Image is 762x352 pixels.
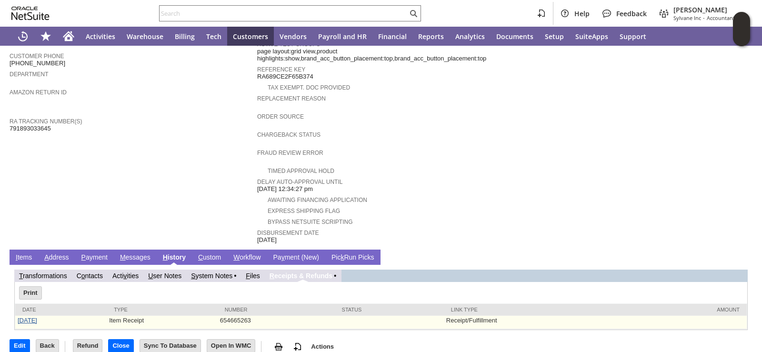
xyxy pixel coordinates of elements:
span: R [270,272,274,280]
input: Search [160,8,408,19]
svg: Search [408,8,419,19]
a: Support [614,27,652,46]
a: Reference Key [257,66,305,73]
span: W [233,253,240,261]
td: Receipt/Fulfillment [444,316,600,329]
a: Customers [227,27,274,46]
span: Setup [545,32,564,41]
span: Billing [175,32,195,41]
a: Reports [412,27,450,46]
iframe: Click here to launch Oracle Guided Learning Help Panel [733,12,750,46]
div: Status [342,307,437,312]
a: History [160,253,188,262]
svg: Shortcuts [40,30,51,42]
span: S [191,272,195,280]
div: Link Type [451,307,593,312]
a: User Notes [148,272,181,280]
span: Vendors [280,32,307,41]
div: Type [114,307,211,312]
a: Financial [372,27,412,46]
a: Activities [80,27,121,46]
span: v [123,272,127,280]
span: [DATE] 12:34:27 pm [257,185,313,193]
a: RA Tracking Number(s) [10,118,82,125]
a: Home [57,27,80,46]
input: Refund [73,340,102,352]
a: Tech [201,27,227,46]
a: Setup [539,27,570,46]
a: [DATE] [18,317,37,324]
div: Amount [607,307,740,312]
a: Replacement reason [257,95,326,102]
span: M [120,253,126,261]
input: Open In WMC [207,340,255,352]
input: Edit [10,340,30,352]
a: Department [10,71,49,78]
a: Awaiting Financing Application [268,197,367,203]
span: H [163,253,168,261]
input: Close [109,340,133,352]
a: Files [246,272,260,280]
span: Feedback [616,9,647,18]
a: Actions [307,343,338,350]
a: Order Source [257,113,304,120]
span: F [246,272,250,280]
td: 654665263 [218,316,335,329]
span: RA689CE2F65B374 [257,73,313,80]
span: [PERSON_NAME] [673,5,745,14]
span: A [44,253,49,261]
a: Chargeback Status [257,131,321,138]
a: Custom [196,253,223,262]
a: Customer Phone [10,53,64,60]
span: page layout:grid view,product highlights:show,brand_acc_button_placement:top,brand_acc_button_pla... [257,48,500,62]
a: Billing [169,27,201,46]
span: U [148,272,153,280]
a: Bypass NetSuite Scripting [268,219,352,225]
div: Shortcuts [34,27,57,46]
td: Item Receipt [107,316,218,329]
a: Amazon Return ID [10,89,67,96]
a: Payment (New) [271,253,321,262]
span: Reports [418,32,444,41]
span: Tech [206,32,221,41]
a: System Notes [191,272,232,280]
a: Recent Records [11,27,34,46]
span: [DATE] [257,236,277,244]
div: Date [22,307,100,312]
svg: Recent Records [17,30,29,42]
span: Help [574,9,590,18]
a: Fraud Review Error [257,150,323,156]
span: Oracle Guided Learning Widget. To move around, please hold and drag [733,30,750,47]
a: Transformations [19,272,67,280]
a: PickRun Picks [329,253,376,262]
a: Workflow [231,253,263,262]
input: Back [36,340,59,352]
span: k [341,253,344,261]
span: Payroll and HR [318,32,367,41]
span: I [16,253,18,261]
a: Receipts & Refunds [270,272,332,280]
span: Documents [496,32,533,41]
a: Express Shipping Flag [268,208,340,214]
span: o [81,272,85,280]
a: Payroll and HR [312,27,372,46]
span: y [281,253,285,261]
svg: logo [11,7,50,20]
span: SuiteApps [575,32,608,41]
span: Accountant (F1) [707,14,745,21]
a: Vendors [274,27,312,46]
span: [PHONE_NUMBER] [10,60,65,67]
span: Customers [233,32,268,41]
a: Documents [491,27,539,46]
input: Sync To Database [140,340,201,352]
span: T [19,272,23,280]
input: Print [20,287,41,299]
a: Timed Approval Hold [268,168,334,174]
span: C [198,253,203,261]
span: Warehouse [127,32,163,41]
span: 791893033645 [10,125,51,132]
a: Delay Auto-Approval Until [257,179,342,185]
a: Activities [112,272,139,280]
svg: Home [63,30,74,42]
a: SuiteApps [570,27,614,46]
